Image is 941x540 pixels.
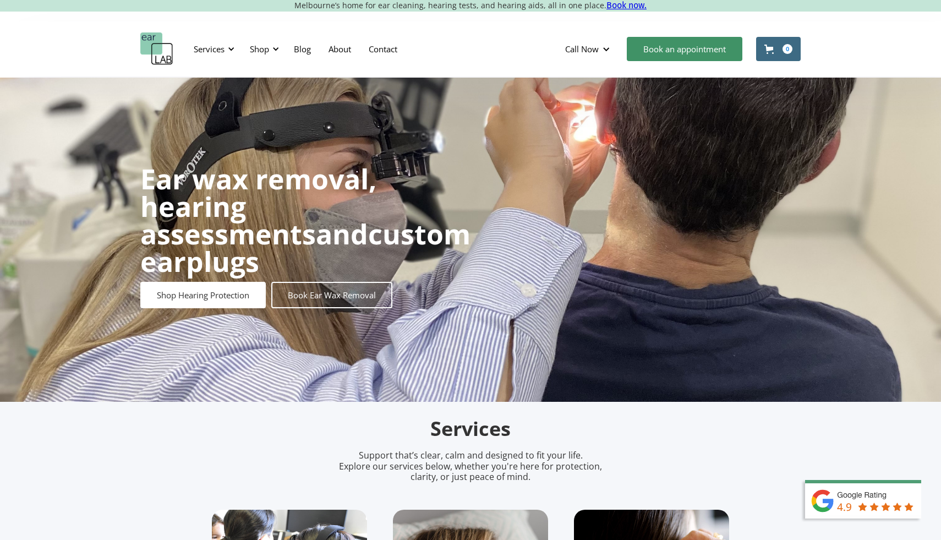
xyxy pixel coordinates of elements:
strong: custom earplugs [140,215,470,280]
a: Shop Hearing Protection [140,282,266,308]
a: Contact [360,33,406,65]
a: About [320,33,360,65]
div: Call Now [565,43,599,54]
h2: Services [212,416,729,442]
p: Support that’s clear, calm and designed to fit your life. Explore our services below, whether you... [325,450,616,482]
a: Book an appointment [627,37,742,61]
div: 0 [783,44,792,54]
a: home [140,32,173,66]
a: Open cart [756,37,801,61]
div: Shop [250,43,269,54]
div: Services [187,32,238,66]
div: Shop [243,32,282,66]
strong: Ear wax removal, hearing assessments [140,160,376,253]
a: Book Ear Wax Removal [271,282,392,308]
div: Call Now [556,32,621,66]
a: Blog [285,33,320,65]
div: Services [194,43,225,54]
h1: and [140,165,470,275]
